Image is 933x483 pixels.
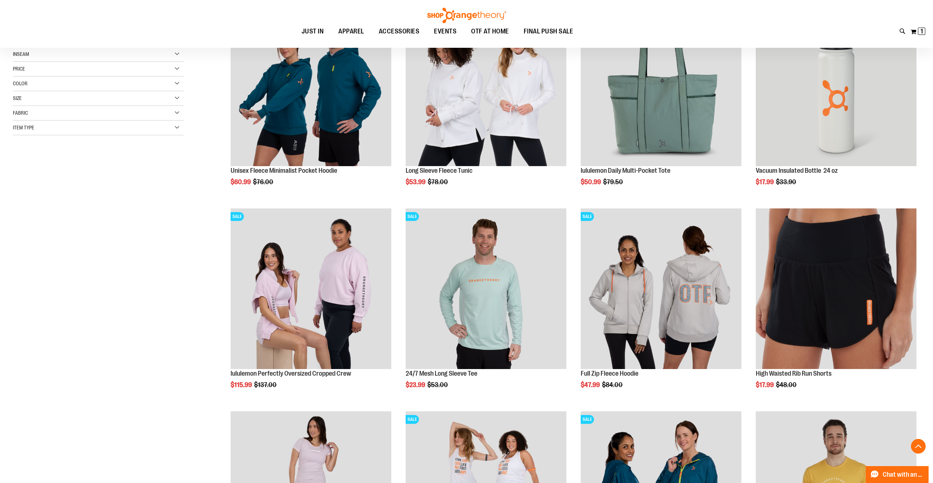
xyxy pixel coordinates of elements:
[406,6,566,166] img: Product image for Fleece Long Sleeve
[13,95,22,101] span: Size
[581,6,741,167] a: lululemon Daily Multi-Pocket ToteSALE
[331,23,371,40] a: APPAREL
[406,415,419,424] span: SALE
[581,208,741,369] img: Main Image of 1457091
[427,381,449,389] span: $53.00
[920,28,923,35] span: 1
[756,208,916,370] a: High Waisted Rib Run Shorts
[406,381,426,389] span: $23.99
[231,208,391,369] img: lululemon Perfectly Oversized Cropped Crew
[756,208,916,369] img: High Waisted Rib Run Shorts
[776,381,798,389] span: $48.00
[427,23,464,40] a: EVENTS
[776,178,797,186] span: $33.90
[253,178,274,186] span: $76.00
[402,205,570,407] div: product
[581,208,741,370] a: Main Image of 1457091SALE
[302,23,324,40] span: JUST IN
[13,80,28,86] span: Color
[231,370,351,377] a: lululemon Perfectly Oversized Cropped Crew
[428,178,449,186] span: $78.00
[231,381,253,389] span: $115.99
[581,381,601,389] span: $47.99
[603,178,624,186] span: $79.50
[911,439,926,454] button: Back To Top
[231,212,244,221] span: SALE
[426,8,507,23] img: Shop Orangetheory
[231,167,337,174] a: Unisex Fleece Minimalist Pocket Hoodie
[581,415,594,424] span: SALE
[13,66,25,72] span: Price
[434,23,456,40] span: EVENTS
[752,2,920,204] div: product
[231,6,391,166] img: Unisex Fleece Minimalist Pocket Hoodie
[227,205,395,407] div: product
[516,23,581,40] a: FINAL PUSH SALE
[577,205,745,407] div: product
[231,178,252,186] span: $60.99
[406,178,427,186] span: $53.99
[406,208,566,369] img: Main Image of 1457095
[524,23,573,40] span: FINAL PUSH SALE
[883,471,924,478] span: Chat with an Expert
[756,6,916,167] a: Vacuum Insulated Bottle 24 ozSALE
[231,6,391,167] a: Unisex Fleece Minimalist Pocket Hoodie
[756,6,916,166] img: Vacuum Insulated Bottle 24 oz
[577,2,745,204] div: product
[227,2,395,204] div: product
[756,370,831,377] a: High Waisted Rib Run Shorts
[756,381,775,389] span: $17.99
[379,23,420,40] span: ACCESSORIES
[406,6,566,167] a: Product image for Fleece Long SleeveSALE
[581,212,594,221] span: SALE
[581,370,638,377] a: Full Zip Fleece Hoodie
[13,51,29,57] span: Inseam
[338,23,364,40] span: APPAREL
[406,167,473,174] a: Long Sleeve Fleece Tunic
[602,381,624,389] span: $84.00
[581,178,602,186] span: $50.99
[13,125,34,130] span: Item Type
[471,23,509,40] span: OTF AT HOME
[581,6,741,166] img: lululemon Daily Multi-Pocket Tote
[254,381,278,389] span: $137.00
[371,23,427,40] a: ACCESSORIES
[13,110,28,116] span: Fabric
[866,466,929,483] button: Chat with an Expert
[756,178,775,186] span: $17.99
[406,208,566,370] a: Main Image of 1457095SALE
[406,370,477,377] a: 24/7 Mesh Long Sleeve Tee
[464,23,516,40] a: OTF AT HOME
[406,212,419,221] span: SALE
[756,167,838,174] a: Vacuum Insulated Bottle 24 oz
[402,2,570,204] div: product
[581,167,670,174] a: lululemon Daily Multi-Pocket Tote
[294,23,331,40] a: JUST IN
[231,208,391,370] a: lululemon Perfectly Oversized Cropped CrewSALE
[752,205,920,407] div: product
